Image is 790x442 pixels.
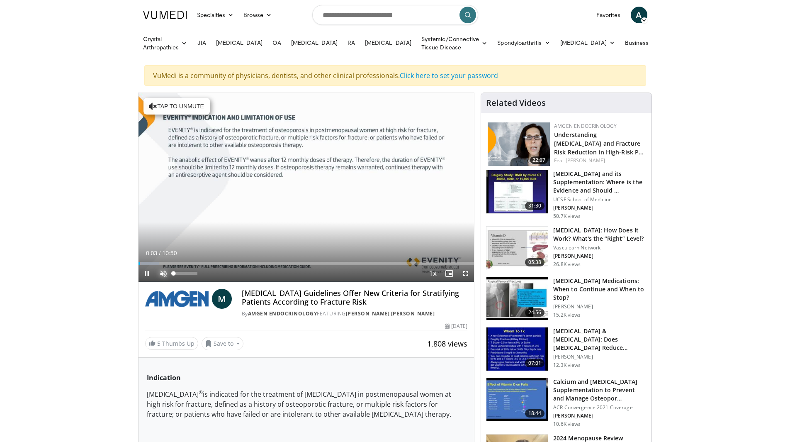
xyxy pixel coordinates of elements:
[553,404,647,411] p: ACR Convergence 2021 Coverage
[139,93,474,282] video-js: Video Player
[242,310,467,317] div: By FEATURING ,
[553,213,581,220] p: 50.7K views
[486,170,548,213] img: 4bb25b40-905e-443e-8e37-83f056f6e86e.150x105_q85_crop-smart_upscale.jpg
[631,7,647,23] a: A
[143,98,210,115] button: Tap to unmute
[211,34,267,51] a: [MEDICAL_DATA]
[391,310,435,317] a: [PERSON_NAME]
[553,277,647,302] h3: [MEDICAL_DATA] Medications: When to Continue and When to Stop?
[525,409,545,418] span: 18:44
[312,5,478,25] input: Search topics, interventions
[488,122,550,166] img: c9a25db3-4db0-49e1-a46f-17b5c91d58a1.png.150x105_q85_crop-smart_upscale.png
[553,413,647,419] p: [PERSON_NAME]
[286,34,343,51] a: [MEDICAL_DATA]
[492,34,555,51] a: Spondyloarthritis
[486,277,647,321] a: 24:56 [MEDICAL_DATA] Medications: When to Continue and When to Stop? [PERSON_NAME] 15.2K views
[553,421,581,427] p: 10.6K views
[192,7,239,23] a: Specialties
[553,362,581,369] p: 12.3K views
[157,339,160,347] span: 5
[553,170,647,195] h3: [MEDICAL_DATA] and its Supplementation: Where is the Evidence and Should …
[553,303,647,310] p: [PERSON_NAME]
[441,265,457,282] button: Enable picture-in-picture mode
[424,265,441,282] button: Playback Rate
[525,202,545,210] span: 31:30
[427,339,467,349] span: 1,808 views
[553,312,581,318] p: 15.2K views
[553,261,581,268] p: 26.8K views
[146,250,157,256] span: 0:03
[145,289,209,309] img: Amgen Endocrinology
[155,265,172,282] button: Unmute
[566,157,605,164] a: [PERSON_NAME]
[174,272,197,275] div: Volume Level
[486,226,647,270] a: 05:38 [MEDICAL_DATA]: How Does It Work? What's the “Right” Level? Vasculearn Network [PERSON_NAME...
[553,378,647,403] h3: Calcium and [MEDICAL_DATA] Supplementation to Prevent and Manage Osteopor…
[554,157,645,164] div: Feat.
[343,34,360,51] a: RA
[212,289,232,309] a: M
[486,378,647,427] a: 18:44 Calcium and [MEDICAL_DATA] Supplementation to Prevent and Manage Osteopor… ACR Convergence ...
[138,35,192,51] a: Crystal Arthropathies
[159,250,161,256] span: /
[139,262,474,265] div: Progress Bar
[553,205,647,211] p: [PERSON_NAME]
[488,122,550,166] a: 22:07
[242,289,467,307] h4: [MEDICAL_DATA] Guidelines Offer New Criteria for Stratifying Patients According to Fracture Risk
[553,244,647,251] p: Vasculearn Network
[202,337,244,350] button: Save to
[139,265,155,282] button: Pause
[553,253,647,259] p: [PERSON_NAME]
[555,34,620,51] a: [MEDICAL_DATA]
[486,277,548,320] img: a7bc7889-55e5-4383-bab6-f6171a83b938.150x105_q85_crop-smart_upscale.jpg
[248,310,317,317] a: Amgen Endocrinology
[553,226,647,243] h3: [MEDICAL_DATA]: How Does It Work? What's the “Right” Level?
[346,310,390,317] a: [PERSON_NAME]
[486,378,548,421] img: b5249f07-17f0-4517-978a-829c763bf3ed.150x105_q85_crop-smart_upscale.jpg
[486,170,647,220] a: 31:30 [MEDICAL_DATA] and its Supplementation: Where is the Evidence and Should … UCSF School of M...
[553,327,647,352] h3: [MEDICAL_DATA] & [MEDICAL_DATA]: Does [MEDICAL_DATA] Reduce Falls/Fractures in t…
[162,250,177,256] span: 10:50
[145,337,198,350] a: 5 Thumbs Up
[267,34,286,51] a: OA
[554,122,617,129] a: Amgen Endocrinology
[360,34,416,51] a: [MEDICAL_DATA]
[486,327,647,371] a: 07:01 [MEDICAL_DATA] & [MEDICAL_DATA]: Does [MEDICAL_DATA] Reduce Falls/Fractures in t… [PERSON_N...
[554,131,644,156] a: Understanding [MEDICAL_DATA] and Fracture Risk Reduction in High-Risk P…
[525,359,545,367] span: 07:01
[486,227,548,270] img: 8daf03b8-df50-44bc-88e2-7c154046af55.150x105_q85_crop-smart_upscale.jpg
[144,65,646,86] div: VuMedi is a community of physicians, dentists, and other clinical professionals.
[553,196,647,203] p: UCSF School of Medicine
[416,35,492,51] a: Systemic/Connective Tissue Disease
[143,11,187,19] img: VuMedi Logo
[525,258,545,266] span: 05:38
[457,265,474,282] button: Fullscreen
[199,389,203,396] sup: ®
[486,98,546,108] h4: Related Videos
[591,7,626,23] a: Favorites
[445,322,467,330] div: [DATE]
[620,34,662,51] a: Business
[553,354,647,360] p: [PERSON_NAME]
[147,373,181,382] strong: Indication
[147,389,466,419] p: [MEDICAL_DATA] is indicated for the treatment of [MEDICAL_DATA] in postmenopausal women at high r...
[530,156,548,164] span: 22:07
[400,71,498,80] a: Click here to set your password
[525,308,545,317] span: 24:56
[238,7,277,23] a: Browse
[486,327,548,371] img: 6d2c734b-d54f-4c87-bcc9-c254c50adfb7.150x105_q85_crop-smart_upscale.jpg
[192,34,211,51] a: JIA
